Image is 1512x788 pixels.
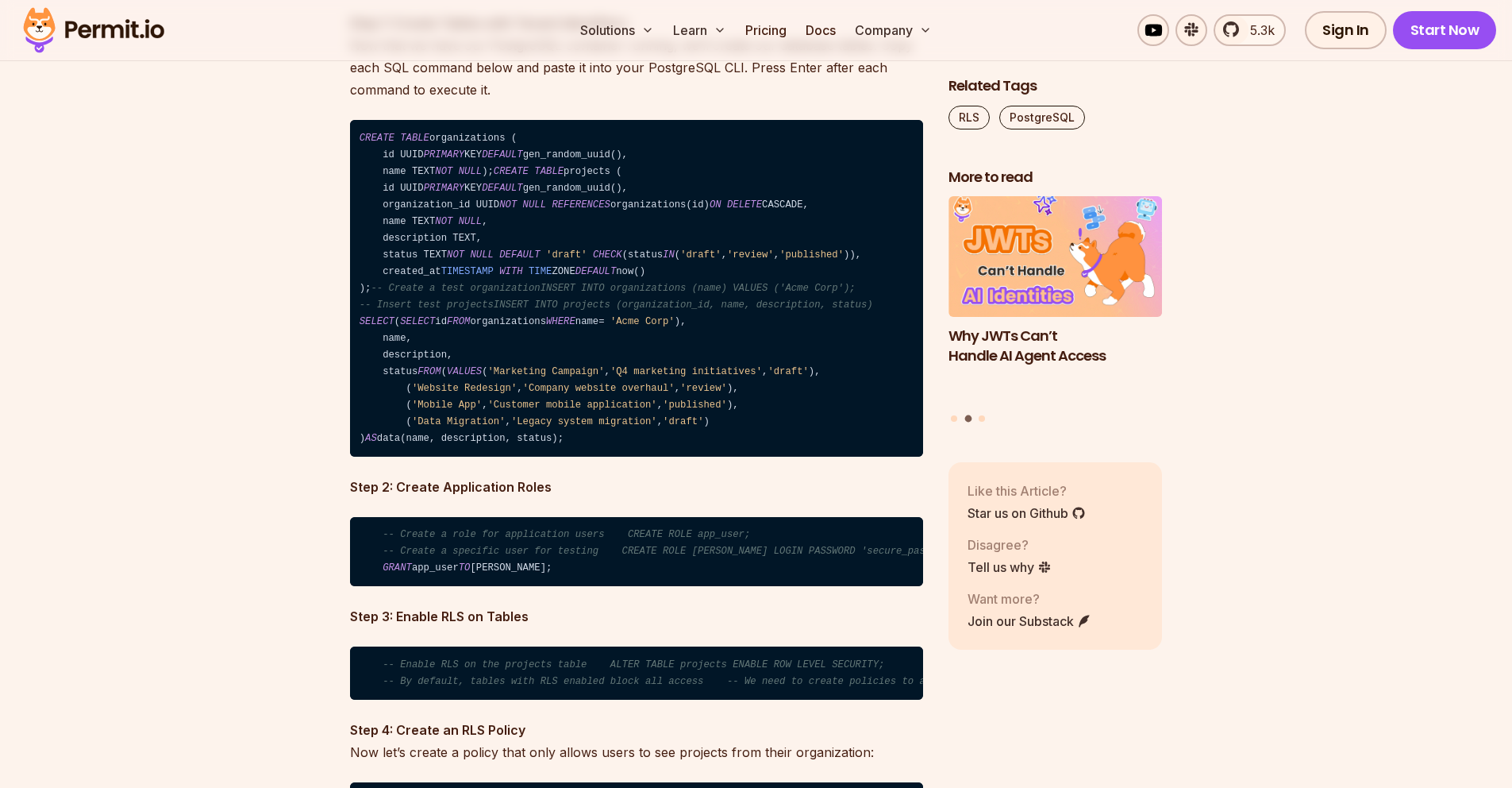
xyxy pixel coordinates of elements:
button: Go to slide 1 [951,415,957,422]
span: WHERE [546,316,575,327]
a: Tell us why [968,558,1052,577]
span: 'Acme Corp' [610,316,675,327]
span: -- Create a specific user for testing CREATE ROLE [PERSON_NAME] LOGIN PASSWORD 'secure_password'; [383,546,966,557]
span: PRIMARY [424,183,464,194]
span: ON [710,199,721,211]
strong: Step 2: Create Application Roles [350,479,552,495]
button: Go to slide 2 [964,415,971,423]
span: NULL [470,249,493,261]
a: Docs [799,14,842,46]
p: Want more? [968,589,1091,608]
span: AS [365,433,377,444]
span: 'Customer mobile application' [488,400,657,411]
span: 'review' [727,249,774,261]
p: Disagree? [968,535,1052,554]
span: 'draft' [546,249,587,261]
span: 'published' [663,400,727,411]
span: NOT [447,249,464,261]
span: TABLE [400,133,429,144]
a: Join our Substack [968,612,1091,631]
span: SELECT [400,316,435,327]
span: WITH [499,266,522,277]
button: Solutions [574,14,660,46]
span: CREATE [494,166,529,177]
span: GRANT [383,562,412,574]
span: 'draft' [768,366,808,377]
span: REFERENCES [552,199,610,211]
a: RLS [948,106,990,129]
span: DEFAULT [482,149,522,160]
img: Permit logo [16,3,171,57]
p: Now let’s create a policy that only allows users to see projects from their organization: [350,719,923,763]
a: Pricing [739,14,793,46]
a: Sign In [1305,11,1387,49]
span: 'draft' [663,416,703,427]
p: Like this Article? [968,481,1086,500]
span: 'Company website overhaul' [523,383,675,394]
code: app_user [PERSON_NAME]; [350,517,923,587]
a: 5.3k [1214,14,1286,46]
div: Posts [948,197,1163,425]
span: PRIMARY [424,149,464,160]
span: -- Create a role for application users CREATE ROLE app_user; [383,529,750,540]
span: 'published' [779,249,844,261]
span: NULL [459,216,482,227]
span: NOT [499,199,517,211]
span: 'Marketing Campaign' [488,366,605,377]
img: Why JWTs Can’t Handle AI Agent Access [948,197,1163,318]
h2: More to read [948,168,1163,187]
span: NULL [523,199,546,211]
span: CREATE [360,133,394,144]
strong: Step 3: Enable RLS on Tables [350,608,529,624]
span: 5.3k [1241,21,1275,40]
span: IN [663,249,675,261]
li: 2 of 3 [948,197,1163,406]
span: CHECK [593,249,622,261]
span: VALUES [447,366,482,377]
span: -- By default, tables with RLS enabled block all access -- We need to create policies to allow sp... [383,676,1042,687]
span: 'Data Migration' [412,416,506,427]
a: Star us on Github [968,504,1086,523]
span: 'Website Redesign' [412,383,517,394]
span: -- Insert test projectsINSERT INTO projects (organization_id, name, description, status) [360,299,873,311]
span: TIME [529,266,552,277]
span: 'Q4 marketing initiatives' [610,366,762,377]
span: -- Enable RLS on the projects table ALTER TABLE projects ENABLE ROW LEVEL SECURITY; [383,659,884,670]
strong: Step 4: Create an RLS Policy [350,722,525,738]
span: FROM [447,316,470,327]
a: PostgreSQL [999,106,1085,129]
a: Start Now [1393,11,1497,49]
span: 'review' [680,383,727,394]
h2: Related Tags [948,76,1163,96]
span: TO [459,562,471,574]
span: = [598,316,604,327]
button: Learn [667,14,733,46]
span: NOT [435,166,452,177]
span: TABLE [534,166,564,177]
span: -- Create a test organizationINSERT INTO organizations (name) VALUES ('Acme Corp'); [371,283,855,294]
code: organizations ( id UUID KEY gen_random_uuid(), name TEXT ); projects ( id UUID KEY gen_random_uui... [350,120,923,457]
span: SELECT [360,316,394,327]
span: DEFAULT [482,183,522,194]
span: DEFAULT [575,266,616,277]
span: NULL [459,166,482,177]
h3: Why JWTs Can’t Handle AI Agent Access [948,326,1163,366]
button: Company [848,14,938,46]
span: 'draft' [680,249,721,261]
span: DEFAULT [499,249,540,261]
span: NOT [435,216,452,227]
span: 'Mobile App' [412,400,482,411]
span: 'Legacy system migration' [511,416,657,427]
span: FROM [417,366,441,377]
button: Go to slide 3 [979,415,985,422]
a: Why JWTs Can’t Handle AI Agent AccessWhy JWTs Can’t Handle AI Agent Access [948,197,1163,406]
span: DELETE [727,199,762,211]
span: TIMESTAMP [441,266,494,277]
